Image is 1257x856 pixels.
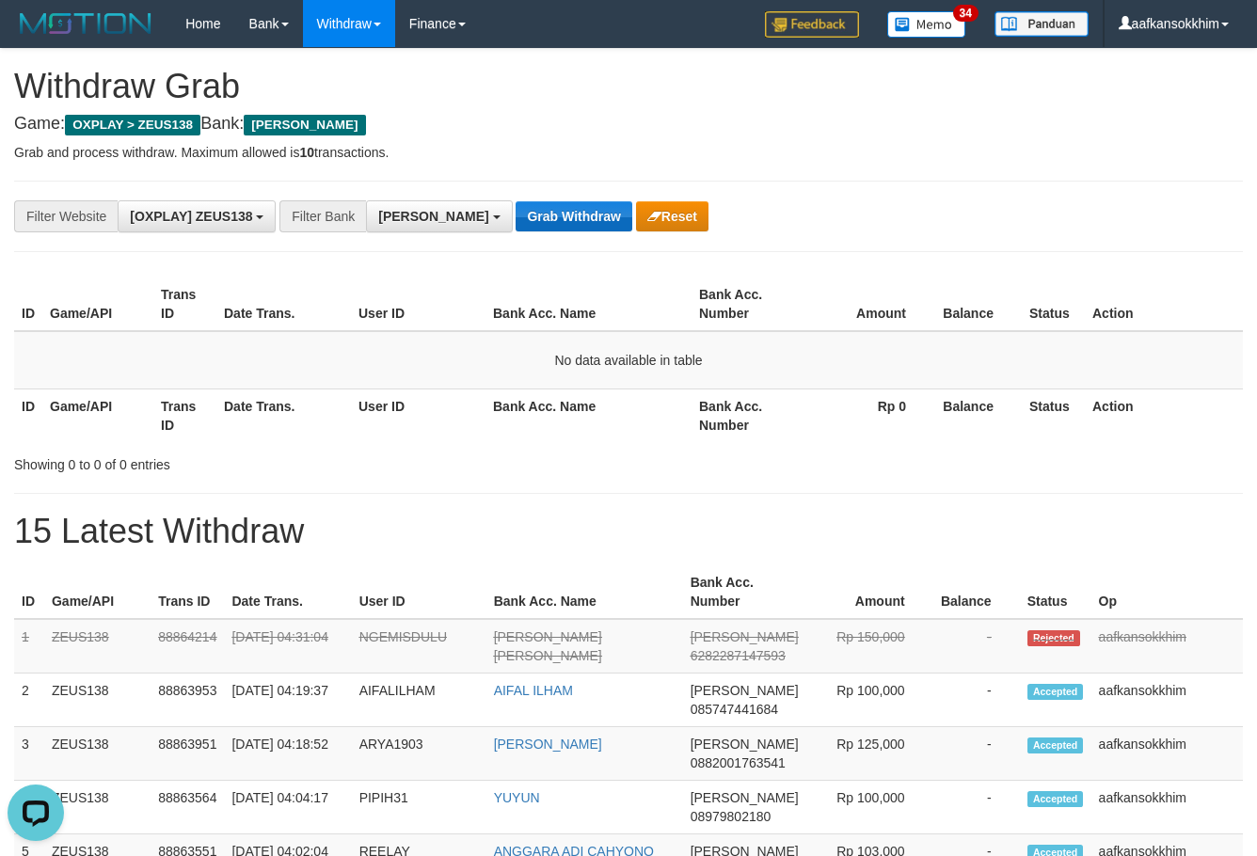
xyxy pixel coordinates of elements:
[366,200,512,232] button: [PERSON_NAME]
[351,388,485,442] th: User ID
[224,674,351,727] td: [DATE] 04:19:37
[14,277,42,331] th: ID
[806,674,933,727] td: Rp 100,000
[806,619,933,674] td: Rp 150,000
[1027,630,1080,646] span: Rejected
[44,727,151,781] td: ZEUS138
[279,200,366,232] div: Filter Bank
[44,619,151,674] td: ZEUS138
[494,790,540,805] a: YUYUN
[806,565,933,619] th: Amount
[151,674,224,727] td: 88863953
[352,674,486,727] td: AIFALILHAM
[691,648,786,663] span: Copy 6282287147593 to clipboard
[14,115,1243,134] h4: Game: Bank:
[118,200,276,232] button: [OXPLAY] ZEUS138
[42,277,153,331] th: Game/API
[1027,737,1084,753] span: Accepted
[806,727,933,781] td: Rp 125,000
[216,277,351,331] th: Date Trans.
[244,115,365,135] span: [PERSON_NAME]
[1085,388,1243,442] th: Action
[1091,781,1243,834] td: aafkansokkhim
[224,619,351,674] td: [DATE] 04:31:04
[691,737,799,752] span: [PERSON_NAME]
[933,674,1020,727] td: -
[14,331,1243,389] td: No data available in table
[1091,674,1243,727] td: aafkansokkhim
[934,277,1022,331] th: Balance
[803,277,934,331] th: Amount
[65,115,200,135] span: OXPLAY > ZEUS138
[933,781,1020,834] td: -
[352,619,486,674] td: NGEMISDULU
[351,277,485,331] th: User ID
[683,565,806,619] th: Bank Acc. Number
[887,11,966,38] img: Button%20Memo.svg
[42,388,153,442] th: Game/API
[1020,565,1091,619] th: Status
[153,277,216,331] th: Trans ID
[14,513,1243,550] h1: 15 Latest Withdraw
[691,790,799,805] span: [PERSON_NAME]
[14,200,118,232] div: Filter Website
[44,781,151,834] td: ZEUS138
[352,565,486,619] th: User ID
[803,388,934,442] th: Rp 0
[1091,727,1243,781] td: aafkansokkhim
[44,565,151,619] th: Game/API
[1027,791,1084,807] span: Accepted
[691,755,786,770] span: Copy 0882001763541 to clipboard
[153,388,216,442] th: Trans ID
[14,727,44,781] td: 3
[806,781,933,834] td: Rp 100,000
[765,11,859,38] img: Feedback.jpg
[151,727,224,781] td: 88863951
[494,737,602,752] a: [PERSON_NAME]
[378,209,488,224] span: [PERSON_NAME]
[151,619,224,674] td: 88864214
[934,388,1022,442] th: Balance
[151,781,224,834] td: 88863564
[691,683,799,698] span: [PERSON_NAME]
[933,727,1020,781] td: -
[224,727,351,781] td: [DATE] 04:18:52
[299,145,314,160] strong: 10
[224,781,351,834] td: [DATE] 04:04:17
[516,201,631,231] button: Grab Withdraw
[14,9,157,38] img: MOTION_logo.png
[14,388,42,442] th: ID
[14,565,44,619] th: ID
[14,448,510,474] div: Showing 0 to 0 of 0 entries
[1022,277,1085,331] th: Status
[224,565,351,619] th: Date Trans.
[692,388,803,442] th: Bank Acc. Number
[485,388,692,442] th: Bank Acc. Name
[494,683,573,698] a: AIFAL ILHAM
[8,8,64,64] button: Open LiveChat chat widget
[933,619,1020,674] td: -
[1091,619,1243,674] td: aafkansokkhim
[151,565,224,619] th: Trans ID
[994,11,1089,37] img: panduan.png
[1085,277,1243,331] th: Action
[1091,565,1243,619] th: Op
[14,68,1243,105] h1: Withdraw Grab
[485,277,692,331] th: Bank Acc. Name
[352,727,486,781] td: ARYA1903
[44,674,151,727] td: ZEUS138
[486,565,683,619] th: Bank Acc. Name
[130,209,252,224] span: [OXPLAY] ZEUS138
[933,565,1020,619] th: Balance
[14,674,44,727] td: 2
[691,629,799,644] span: [PERSON_NAME]
[1022,388,1085,442] th: Status
[1027,684,1084,700] span: Accepted
[494,629,602,663] a: [PERSON_NAME] [PERSON_NAME]
[692,277,803,331] th: Bank Acc. Number
[691,809,772,824] span: Copy 08979802180 to clipboard
[691,702,778,717] span: Copy 085747441684 to clipboard
[14,143,1243,162] p: Grab and process withdraw. Maximum allowed is transactions.
[216,388,351,442] th: Date Trans.
[636,201,708,231] button: Reset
